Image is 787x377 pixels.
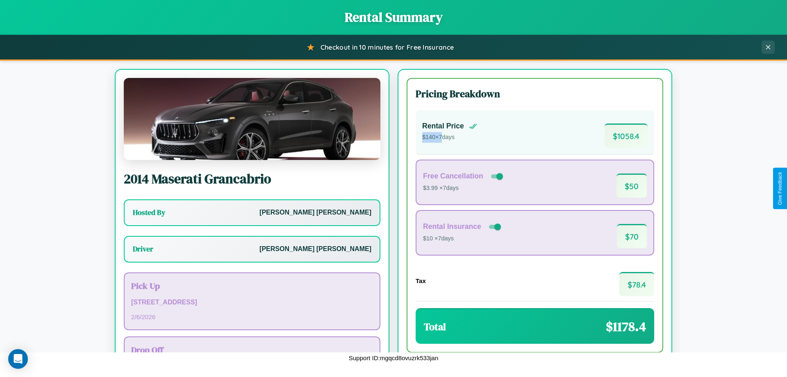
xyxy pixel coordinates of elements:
h3: Driver [133,244,153,254]
p: Support ID: mgqcd8ovuzrk533jan [349,352,438,363]
p: $3.99 × 7 days [423,183,505,194]
h2: 2014 Maserati Grancabrio [124,170,380,188]
img: Maserati Grancabrio [124,78,380,160]
h4: Tax [416,277,426,284]
span: Checkout in 10 minutes for Free Insurance [321,43,454,51]
p: [PERSON_NAME] [PERSON_NAME] [259,207,371,219]
p: 2 / 6 / 2026 [131,311,373,322]
span: $ 1058.4 [605,123,648,148]
span: $ 50 [616,174,647,198]
h4: Rental Price [422,122,464,130]
div: Open Intercom Messenger [8,349,28,369]
span: $ 1178.4 [606,318,646,336]
p: [PERSON_NAME] [PERSON_NAME] [259,243,371,255]
div: Give Feedback [777,172,783,205]
h3: Pick Up [131,280,373,292]
p: $ 140 × 7 days [422,132,477,143]
span: $ 78.4 [619,272,654,296]
p: $10 × 7 days [423,233,503,244]
h3: Drop Off [131,344,373,356]
h3: Pricing Breakdown [416,87,654,101]
h1: Rental Summary [8,8,779,26]
h4: Free Cancellation [423,172,483,181]
h3: Hosted By [133,208,165,217]
span: $ 70 [617,224,647,248]
p: [STREET_ADDRESS] [131,297,373,308]
h3: Total [424,320,446,334]
h4: Rental Insurance [423,222,481,231]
